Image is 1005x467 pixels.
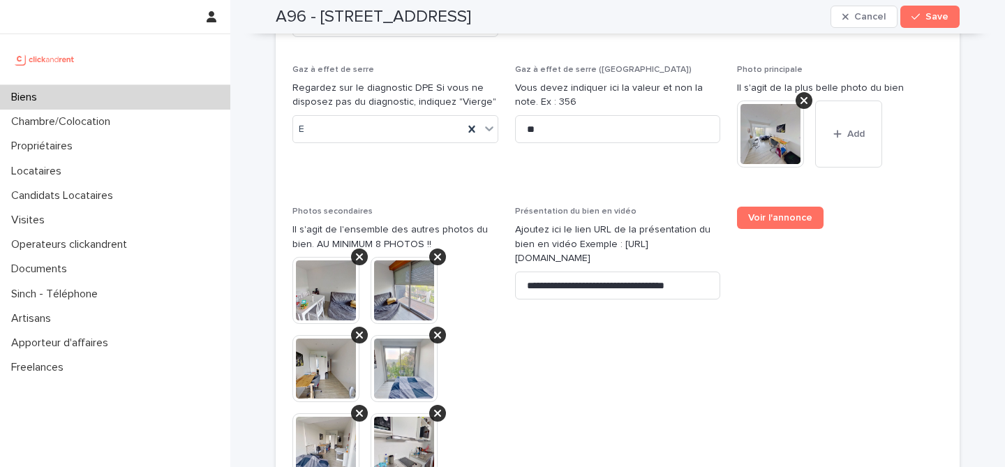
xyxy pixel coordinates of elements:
span: Gaz à effet de serre ([GEOGRAPHIC_DATA]) [515,66,692,74]
p: Candidats Locataires [6,189,124,202]
p: Vous devez indiquer ici la valeur et non la note. Ex : 356 [515,81,721,110]
p: Freelances [6,361,75,374]
button: Cancel [831,6,898,28]
span: Présentation du bien en vidéo [515,207,636,216]
p: Propriétaires [6,140,84,153]
img: UCB0brd3T0yccxBKYDjQ [11,45,79,73]
a: Voir l'annonce [737,207,824,229]
button: Save [900,6,960,28]
p: Chambre/Colocation [6,115,121,128]
p: Biens [6,91,48,104]
h2: A96 - [STREET_ADDRESS] [276,7,471,27]
span: Photos secondaires [292,207,373,216]
span: Save [925,12,948,22]
span: E [299,122,304,137]
button: Add [815,101,882,168]
p: Regardez sur le diagnostic DPE Si vous ne disposez pas du diagnostic, indiquez "Vierge" [292,81,498,110]
p: Apporteur d'affaires [6,336,119,350]
p: Il s'agit de la plus belle photo du bien [737,81,943,96]
span: Gaz à effet de serre [292,66,374,74]
span: Add [847,129,865,139]
p: Operateurs clickandrent [6,238,138,251]
p: Sinch - Téléphone [6,288,109,301]
p: Artisans [6,312,62,325]
span: Cancel [854,12,886,22]
span: Photo principale [737,66,803,74]
p: Visites [6,214,56,227]
p: Locataires [6,165,73,178]
p: Ajoutez ici le lien URL de la présentation du bien en vidéo Exemple : [URL][DOMAIN_NAME] [515,223,721,266]
span: Voir l'annonce [748,213,812,223]
p: Il s'agit de l'ensemble des autres photos du bien. AU MINIMUM 8 PHOTOS !! [292,223,498,252]
p: Documents [6,262,78,276]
